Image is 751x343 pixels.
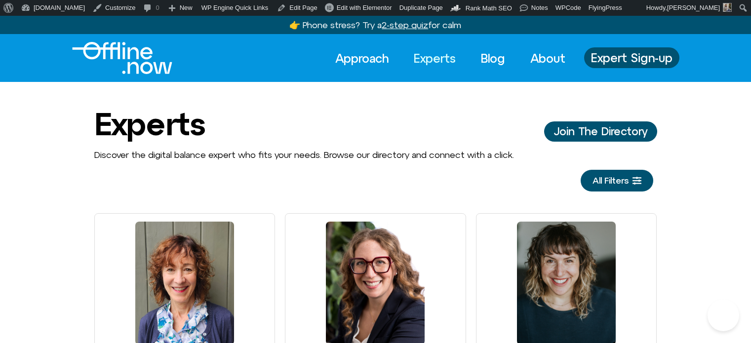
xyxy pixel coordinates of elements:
h1: Experts [94,107,205,141]
span: Edit with Elementor [337,4,392,11]
a: About [521,47,574,69]
span: Rank Math SEO [466,4,512,12]
nav: Menu [326,47,574,69]
a: Approach [326,47,397,69]
span: Join The Directory [554,125,647,137]
span: All Filters [593,176,629,186]
a: All Filters [581,170,653,191]
iframe: Botpress [708,300,739,331]
span: [PERSON_NAME] [667,4,720,11]
u: 2-step quiz [382,20,428,30]
a: Join The Director [544,121,657,141]
div: Logo [72,42,156,74]
a: Blog [472,47,514,69]
span: Discover the digital balance expert who fits your needs. Browse our directory and connect with a ... [94,150,514,160]
span: Expert Sign-up [591,51,672,64]
a: Expert Sign-up [584,47,679,68]
img: Offline.Now logo in white. Text of the words offline.now with a line going through the "O" [72,42,172,74]
a: Experts [405,47,465,69]
a: 👉 Phone stress? Try a2-step quizfor calm [289,20,461,30]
